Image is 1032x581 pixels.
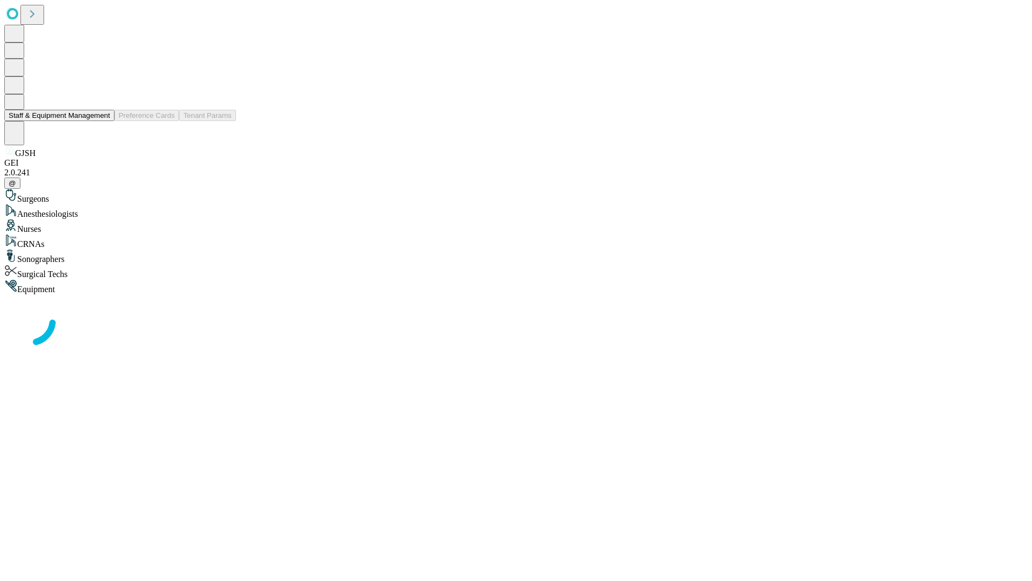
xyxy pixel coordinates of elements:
[15,148,35,158] span: GJSH
[4,219,1028,234] div: Nurses
[4,279,1028,294] div: Equipment
[4,178,20,189] button: @
[4,204,1028,219] div: Anesthesiologists
[4,249,1028,264] div: Sonographers
[4,158,1028,168] div: GEI
[114,110,179,121] button: Preference Cards
[9,179,16,187] span: @
[4,234,1028,249] div: CRNAs
[4,168,1028,178] div: 2.0.241
[4,110,114,121] button: Staff & Equipment Management
[4,189,1028,204] div: Surgeons
[4,264,1028,279] div: Surgical Techs
[179,110,236,121] button: Tenant Params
